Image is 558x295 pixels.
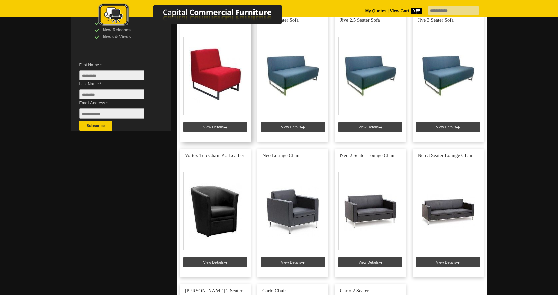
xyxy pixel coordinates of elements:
a: My Quotes [365,9,387,13]
strong: View Cart [390,9,422,13]
div: News & Views [95,33,158,40]
input: Last Name * [79,89,144,99]
input: Email Address * [79,108,144,119]
span: First Name * [79,62,154,68]
span: 0 [411,8,422,14]
input: First Name * [79,70,144,80]
img: Capital Commercial Furniture Logo [80,3,314,28]
button: Subscribe [79,121,112,131]
a: View Cart0 [389,9,421,13]
a: Capital Commercial Furniture Logo [80,3,314,30]
span: Last Name * [79,81,154,87]
span: Email Address * [79,100,154,106]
